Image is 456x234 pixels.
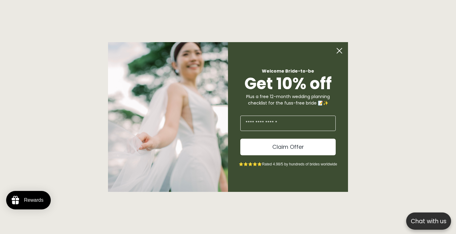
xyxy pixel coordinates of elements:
[244,72,332,95] span: Get 10% off
[406,217,451,226] p: Chat with us
[262,162,337,166] span: Rated 4.98/5 by hundreds of brides worldwide
[108,42,228,192] img: Bone and Grey
[24,197,43,203] div: Rewards
[246,93,330,106] span: Plus a free 12-month wedding planning checklist for the fuss-free bride 📝✨
[240,116,336,131] input: Enter Your Email
[240,139,336,155] button: Claim Offer
[262,68,314,74] span: Welcome Bride-to-be
[406,212,451,230] button: Open chatbox
[239,162,262,166] span: ⭐⭐⭐⭐⭐
[333,45,346,57] button: Close dialog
